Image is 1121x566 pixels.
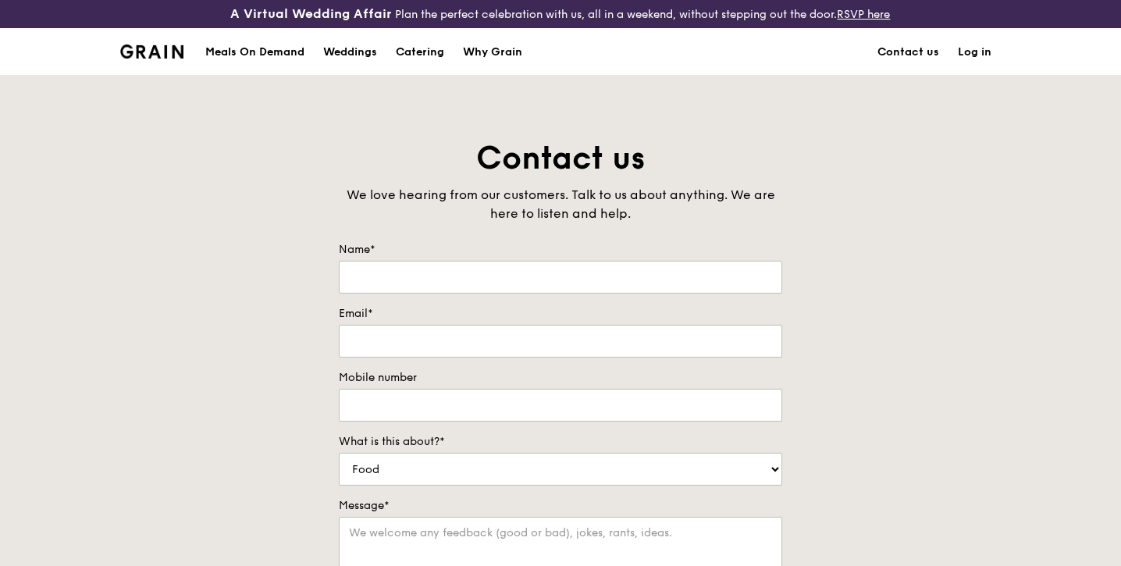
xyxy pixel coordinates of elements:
div: Catering [396,29,444,76]
div: Meals On Demand [205,29,304,76]
h3: A Virtual Wedding Affair [230,6,392,22]
img: Grain [120,44,183,59]
label: Name* [339,242,782,258]
label: What is this about?* [339,434,782,450]
a: Contact us [868,29,948,76]
a: GrainGrain [120,27,183,74]
a: Log in [948,29,1001,76]
h1: Contact us [339,137,782,180]
a: Why Grain [454,29,532,76]
label: Message* [339,498,782,514]
a: RSVP here [837,8,890,21]
label: Mobile number [339,370,782,386]
div: We love hearing from our customers. Talk to us about anything. We are here to listen and help. [339,186,782,223]
a: Weddings [314,29,386,76]
label: Email* [339,306,782,322]
div: Weddings [323,29,377,76]
div: Why Grain [463,29,522,76]
div: Plan the perfect celebration with us, all in a weekend, without stepping out the door. [187,6,934,22]
a: Catering [386,29,454,76]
